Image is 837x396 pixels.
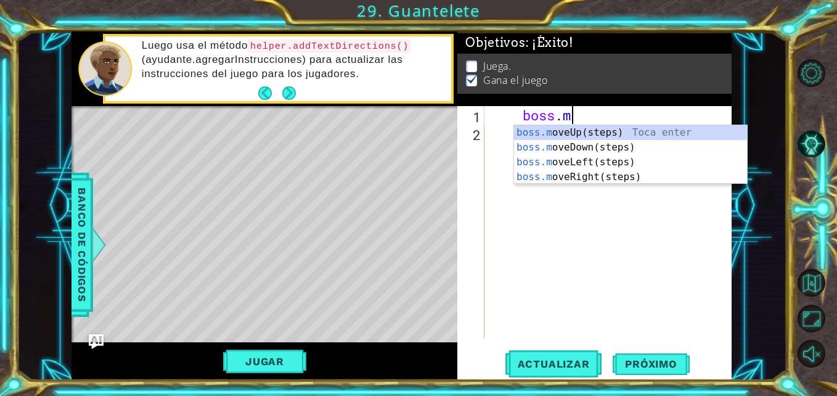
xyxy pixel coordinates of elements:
[799,265,837,301] a: Volver al mapa
[798,269,825,297] button: Volver al mapa
[223,350,306,373] button: Jugar
[798,340,825,368] button: Sonido encendido
[465,35,573,51] span: Objetivos
[460,126,484,144] div: 2
[142,39,443,80] p: Luego usa el método (ayudante.agregarInstrucciones) para actualizar las instrucciones del juego p...
[279,82,300,104] button: Next
[460,108,484,126] div: 1
[248,39,411,53] code: helper.addTextDirections()
[613,350,689,377] button: Próximo
[526,35,574,50] span: : ¡Éxito!
[466,73,478,83] img: Check mark for checkbox
[798,130,825,158] button: Pista IA
[798,59,825,87] button: Opciones de nivel
[72,181,92,309] span: Banco de códigos
[505,350,602,377] button: Actualizar
[483,73,547,87] p: Gana el juego
[258,86,282,100] button: Back
[798,305,825,332] button: Maximizar navegador
[483,59,511,73] p: Juega.
[613,358,689,370] span: Próximo
[89,334,104,349] button: Ask AI
[505,358,602,370] span: Actualizar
